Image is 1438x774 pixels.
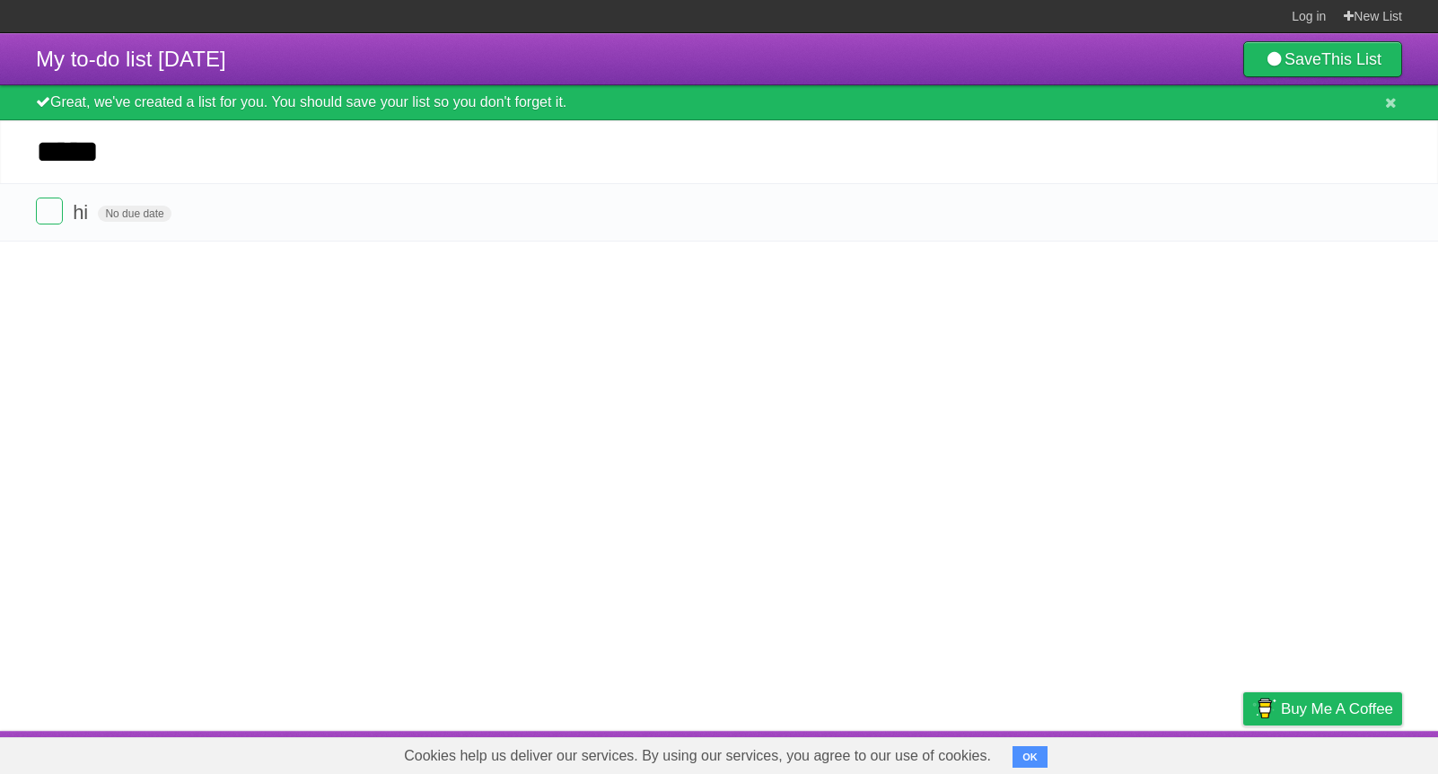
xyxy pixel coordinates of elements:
[36,47,226,71] span: My to-do list [DATE]
[1281,693,1393,725] span: Buy me a coffee
[1013,746,1048,768] button: OK
[1289,735,1402,770] a: Suggest a feature
[98,206,171,222] span: No due date
[1243,692,1402,726] a: Buy me a coffee
[73,201,92,224] span: hi
[1220,735,1267,770] a: Privacy
[1252,693,1276,724] img: Buy me a coffee
[1321,50,1381,68] b: This List
[1004,735,1042,770] a: About
[1064,735,1136,770] a: Developers
[386,738,1009,774] span: Cookies help us deliver our services. By using our services, you agree to our use of cookies.
[1243,41,1402,77] a: SaveThis List
[36,198,63,224] label: Done
[1159,735,1198,770] a: Terms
